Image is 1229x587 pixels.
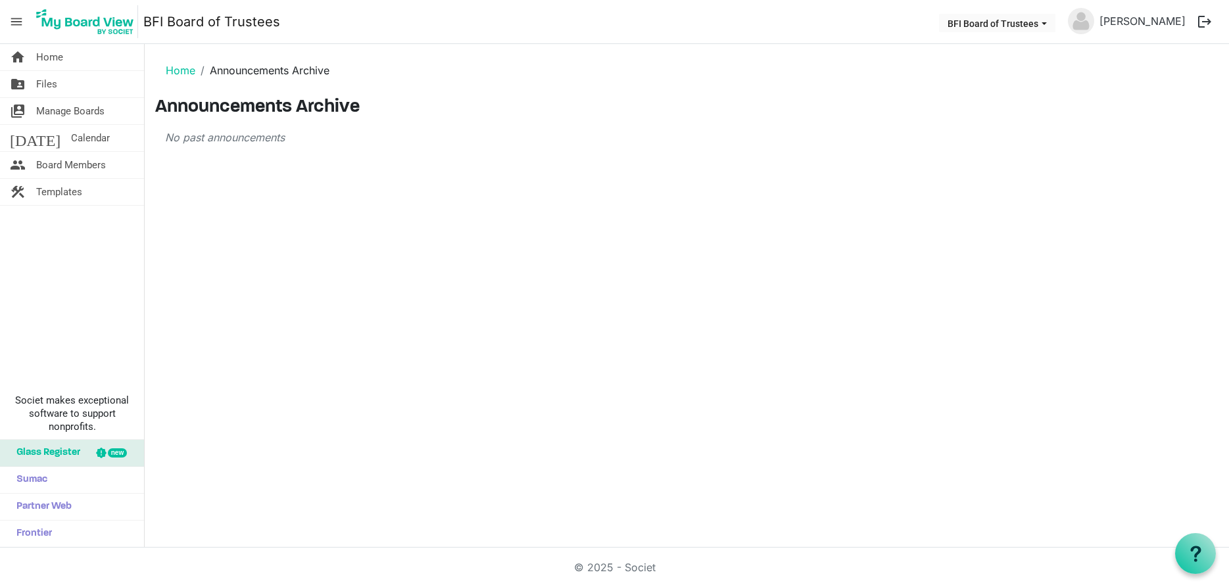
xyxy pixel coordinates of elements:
span: Manage Boards [36,98,105,124]
span: Board Members [36,152,106,178]
span: Glass Register [10,440,80,466]
p: No past announcements [165,129,895,145]
span: switch_account [10,98,26,124]
span: Societ makes exceptional software to support nonprofits. [6,394,138,433]
img: no-profile-picture.svg [1068,8,1094,34]
h3: Announcements Archive [155,97,1218,119]
img: My Board View Logo [32,5,138,38]
span: menu [4,9,29,34]
span: people [10,152,26,178]
span: Calendar [71,125,110,151]
span: home [10,44,26,70]
span: construction [10,179,26,205]
a: My Board View Logo [32,5,143,38]
span: Frontier [10,521,52,547]
li: Announcements Archive [195,62,329,78]
span: Files [36,71,57,97]
button: BFI Board of Trustees dropdownbutton [939,14,1055,32]
a: Home [166,64,195,77]
span: Partner Web [10,494,72,520]
span: Templates [36,179,82,205]
a: [PERSON_NAME] [1094,8,1191,34]
div: new [108,448,127,458]
span: folder_shared [10,71,26,97]
span: Home [36,44,63,70]
span: [DATE] [10,125,60,151]
button: logout [1191,8,1218,35]
a: BFI Board of Trustees [143,9,280,35]
span: Sumac [10,467,47,493]
a: © 2025 - Societ [574,561,656,574]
